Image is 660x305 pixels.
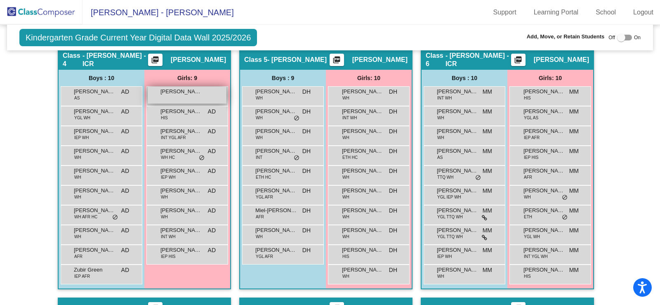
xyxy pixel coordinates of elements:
[507,70,593,86] div: Girls: 10
[524,253,548,260] span: INT YGL WH
[562,194,568,201] span: do_not_disturb_alt
[256,234,263,240] span: WH
[161,115,168,121] span: HIS
[302,226,311,235] span: DH
[437,107,478,116] span: [PERSON_NAME]
[437,154,443,161] span: AS
[437,147,478,155] span: [PERSON_NAME]
[342,174,349,180] span: WH
[511,54,526,66] button: Print Students Details
[256,154,262,161] span: INT
[389,226,397,235] span: DH
[342,226,383,234] span: [PERSON_NAME]
[256,174,271,180] span: ETH HC
[437,167,478,175] span: [PERSON_NAME]
[74,206,115,215] span: [PERSON_NAME]
[302,87,311,96] span: DH
[534,56,589,64] span: [PERSON_NAME]
[389,107,397,116] span: DH
[523,246,565,254] span: [PERSON_NAME]
[74,226,115,234] span: [PERSON_NAME]
[74,214,97,220] span: WH AFR HC
[144,70,230,86] div: Girls: 9
[524,154,538,161] span: IEP HIS
[342,187,383,195] span: [PERSON_NAME]
[256,135,263,141] span: WH
[437,246,478,254] span: [PERSON_NAME]
[63,52,82,68] span: Class 4
[121,266,129,274] span: AD
[483,206,492,215] span: MM
[342,266,383,274] span: [PERSON_NAME]
[342,246,383,254] span: [PERSON_NAME]
[523,167,565,175] span: [PERSON_NAME]
[121,206,129,215] span: AD
[445,52,511,68] span: - [PERSON_NAME] - ICR
[121,226,129,235] span: AD
[437,234,463,240] span: YGL TTQ WH
[426,52,445,68] span: Class 6
[437,206,478,215] span: [PERSON_NAME]
[524,194,531,200] span: WH
[437,266,478,274] span: [PERSON_NAME]
[389,246,397,255] span: DH
[161,135,186,141] span: INT YGL AFR
[82,52,148,68] span: - [PERSON_NAME] - ICR
[256,115,263,121] span: WH
[569,246,579,255] span: MM
[513,56,523,67] mat-icon: picture_as_pdf
[161,234,175,240] span: INT WH
[483,266,492,274] span: MM
[389,127,397,136] span: DH
[483,187,492,195] span: MM
[74,107,115,116] span: [PERSON_NAME]
[302,187,311,195] span: DH
[332,56,342,67] mat-icon: picture_as_pdf
[389,167,397,175] span: DH
[74,174,81,180] span: WH
[437,174,453,180] span: TTQ WH
[74,253,82,260] span: AFR
[74,95,80,101] span: AS
[569,187,579,195] span: MM
[523,226,565,234] span: [PERSON_NAME]
[483,167,492,175] span: MM
[342,194,349,200] span: WH
[255,167,297,175] span: [PERSON_NAME]
[569,167,579,175] span: MM
[527,6,585,19] a: Learning Portal
[302,107,311,116] span: DH
[627,6,660,19] a: Logout
[150,56,160,67] mat-icon: picture_as_pdf
[161,194,168,200] span: WH
[523,147,565,155] span: [PERSON_NAME]
[569,147,579,156] span: MM
[74,154,81,161] span: WH
[267,56,327,64] span: - [PERSON_NAME]
[208,226,216,235] span: AD
[199,155,205,161] span: do_not_disturb_alt
[437,87,478,96] span: [PERSON_NAME]
[208,147,216,156] span: AD
[121,147,129,156] span: AD
[389,147,397,156] span: DH
[160,127,202,135] span: [PERSON_NAME]
[634,34,641,41] span: On
[255,87,297,96] span: [PERSON_NAME]
[255,107,297,116] span: [PERSON_NAME]
[342,273,349,279] span: WH
[483,87,492,96] span: MM
[342,115,357,121] span: INT WH
[74,115,90,121] span: YGL WH
[523,87,565,96] span: [PERSON_NAME]
[389,266,397,274] span: DH
[389,87,397,96] span: DH
[121,187,129,195] span: AD
[569,107,579,116] span: MM
[302,127,311,136] span: DH
[483,226,492,235] span: MM
[74,167,115,175] span: [PERSON_NAME]
[422,70,507,86] div: Boys : 10
[302,167,311,175] span: DH
[160,147,202,155] span: [PERSON_NAME]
